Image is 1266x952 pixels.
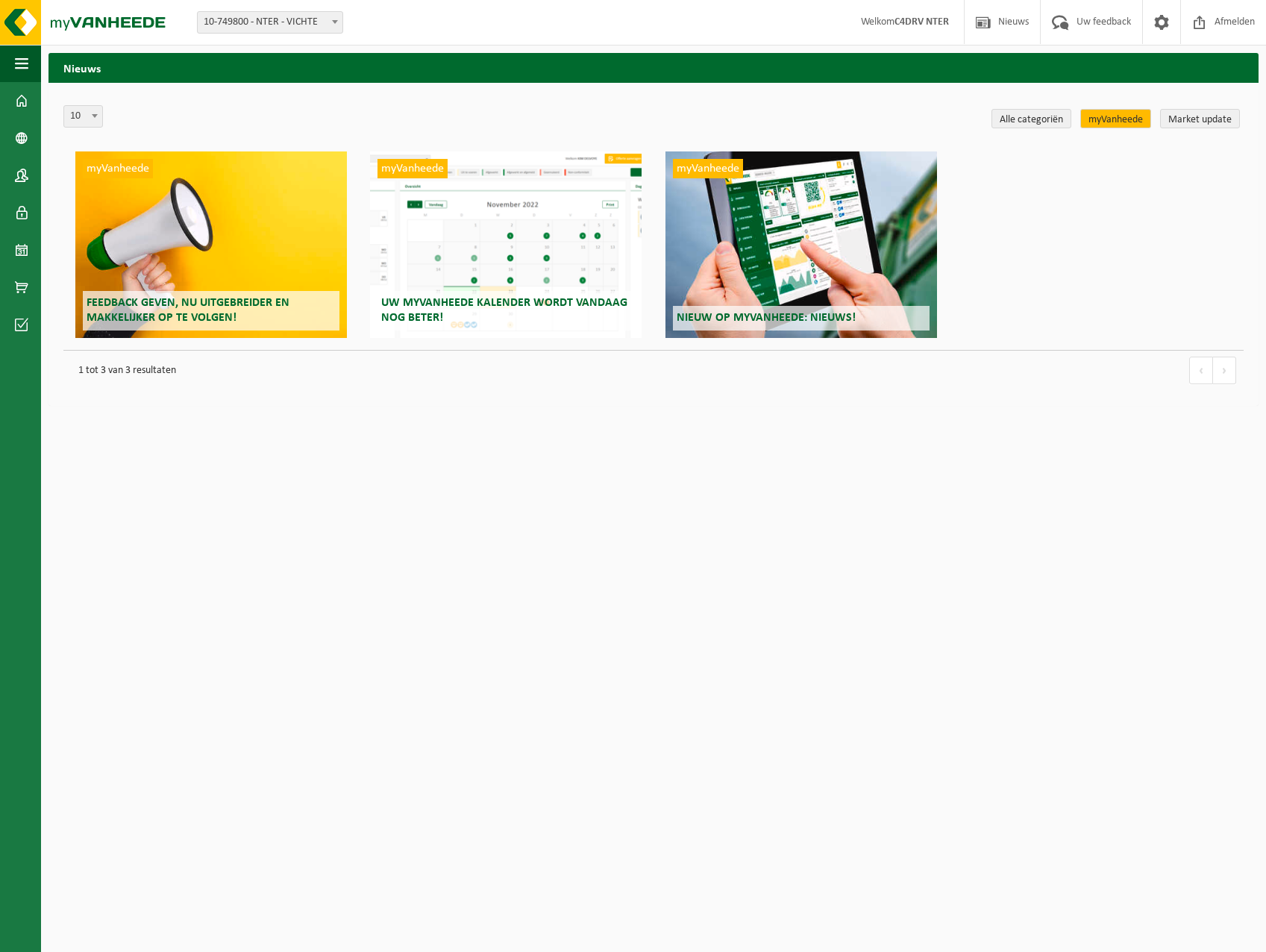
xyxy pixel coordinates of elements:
span: Feedback geven, nu uitgebreider en makkelijker op te volgen! [87,297,289,323]
span: 10-749800 - NTER - VICHTE [197,11,343,34]
span: 10-749800 - NTER - VICHTE [198,12,342,33]
span: myVanheede [673,159,743,178]
a: myVanheede Feedback geven, nu uitgebreider en makkelijker op te volgen! [75,151,347,338]
span: myVanheede [83,159,153,178]
a: myVanheede Nieuw op myVanheede: Nieuws! [665,151,937,338]
a: myVanheede [1080,109,1151,128]
strong: C4DRV NTER [894,16,949,28]
a: Market update [1160,109,1240,128]
span: 10 [64,106,102,127]
span: Nieuw op myVanheede: Nieuws! [677,312,856,324]
span: 10 [63,105,103,128]
h2: Nieuws [48,53,1259,82]
a: myVanheede Uw myVanheede kalender wordt vandaag nog beter! [370,151,642,338]
span: Uw myVanheede kalender wordt vandaag nog beter! [381,297,627,323]
a: volgende [1213,357,1236,384]
span: myVanheede [377,159,448,178]
a: vorige [1189,357,1213,384]
p: 1 tot 3 van 3 resultaten [71,358,1174,383]
a: Alle categoriën [991,109,1071,128]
